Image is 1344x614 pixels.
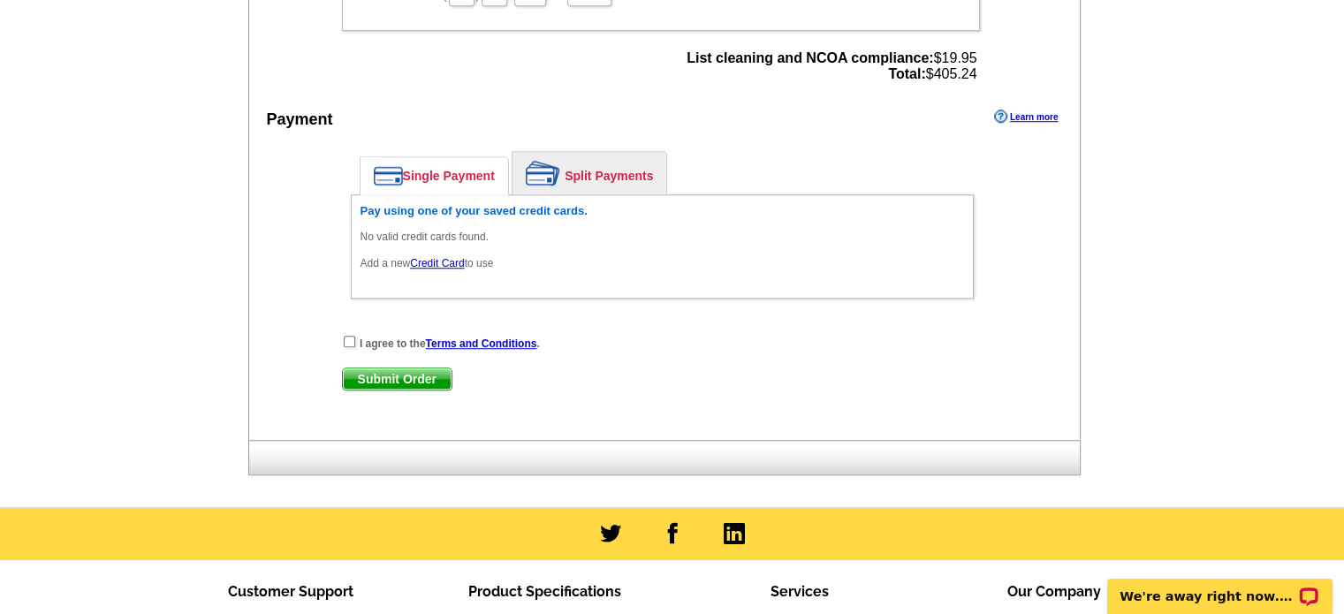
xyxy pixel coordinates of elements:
a: Credit Card [410,257,464,269]
p: Add a new to use [361,255,964,271]
p: No valid credit cards found. [361,229,964,245]
h6: Pay using one of your saved credit cards. [361,204,964,218]
span: Submit Order [343,368,452,390]
span: Services [771,583,829,600]
div: Payment [267,108,333,132]
span: Customer Support [228,583,353,600]
span: Product Specifications [468,583,621,600]
strong: I agree to the . [360,337,540,350]
a: Split Payments [513,152,666,194]
a: Learn more [994,110,1058,124]
strong: List cleaning and NCOA compliance: [687,50,933,65]
span: $19.95 $405.24 [687,50,976,82]
iframe: LiveChat chat widget [1096,558,1344,614]
img: single-payment.png [374,166,403,186]
span: Our Company [1007,583,1101,600]
a: Single Payment [361,157,508,194]
strong: Total: [888,66,925,81]
img: split-payment.png [526,161,560,186]
a: Terms and Conditions [426,337,537,350]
